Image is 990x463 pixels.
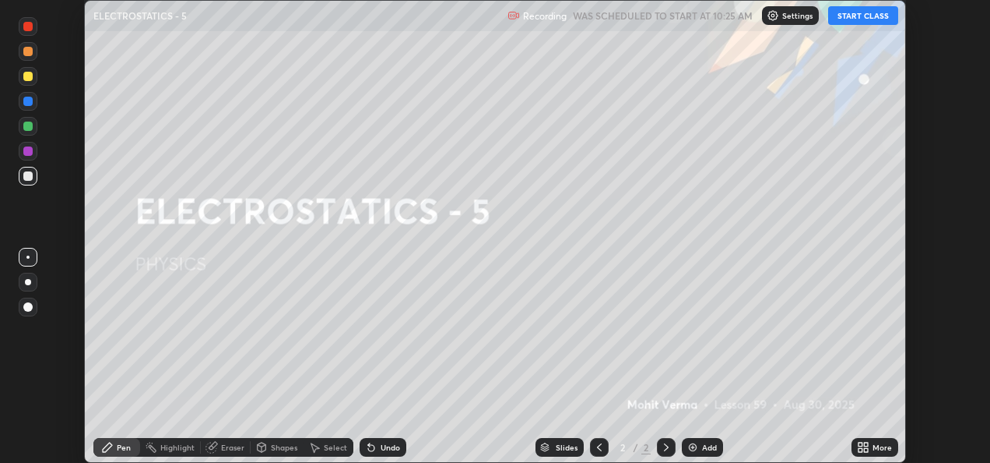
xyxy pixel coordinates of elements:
div: Pen [117,444,131,451]
div: Eraser [221,444,244,451]
div: Undo [381,444,400,451]
div: Select [324,444,347,451]
div: 2 [641,440,651,454]
img: recording.375f2c34.svg [507,9,520,22]
p: Recording [523,10,567,22]
div: 2 [615,443,630,452]
p: ELECTROSTATICS - 5 [93,9,187,22]
p: Settings [782,12,813,19]
h5: WAS SCHEDULED TO START AT 10:25 AM [573,9,753,23]
div: Shapes [271,444,297,451]
div: Slides [556,444,577,451]
div: More [872,444,892,451]
div: / [634,443,638,452]
img: class-settings-icons [767,9,779,22]
img: add-slide-button [686,441,699,454]
div: Highlight [160,444,195,451]
div: Add [702,444,717,451]
button: START CLASS [828,6,898,25]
